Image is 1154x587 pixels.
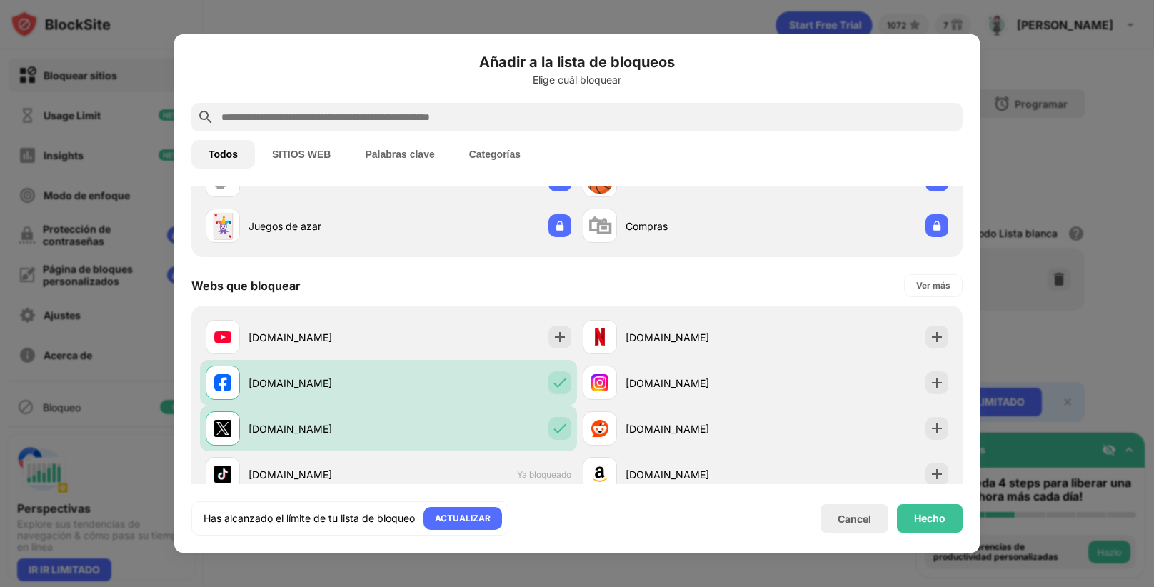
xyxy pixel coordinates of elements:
[249,376,388,391] div: [DOMAIN_NAME]
[191,140,255,169] button: Todos
[249,219,388,234] div: Juegos de azar
[191,74,963,86] div: Elige cuál bloquear
[626,467,766,482] div: [DOMAIN_NAME]
[214,466,231,483] img: favicons
[249,330,388,345] div: [DOMAIN_NAME]
[452,140,538,169] button: Categorías
[588,211,612,241] div: 🛍
[626,219,766,234] div: Compras
[517,469,571,480] span: Ya bloqueado
[197,109,214,126] img: search.svg
[249,467,388,482] div: [DOMAIN_NAME]
[214,374,231,391] img: favicons
[249,421,388,436] div: [DOMAIN_NAME]
[626,330,766,345] div: [DOMAIN_NAME]
[214,328,231,346] img: favicons
[626,376,766,391] div: [DOMAIN_NAME]
[191,51,963,73] h6: Añadir a la lista de bloqueos
[435,511,491,526] div: ACTUALIZAR
[916,279,950,293] div: Ver más
[214,420,231,437] img: favicons
[204,511,415,526] div: Has alcanzado el límite de tu lista de bloqueo
[208,211,238,241] div: 🃏
[838,513,871,525] div: Cancel
[191,279,301,293] div: Webs que bloquear
[591,420,608,437] img: favicons
[591,328,608,346] img: favicons
[591,466,608,483] img: favicons
[914,513,945,524] div: Hecho
[348,140,451,169] button: Palabras clave
[255,140,348,169] button: SITIOS WEB
[626,421,766,436] div: [DOMAIN_NAME]
[591,374,608,391] img: favicons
